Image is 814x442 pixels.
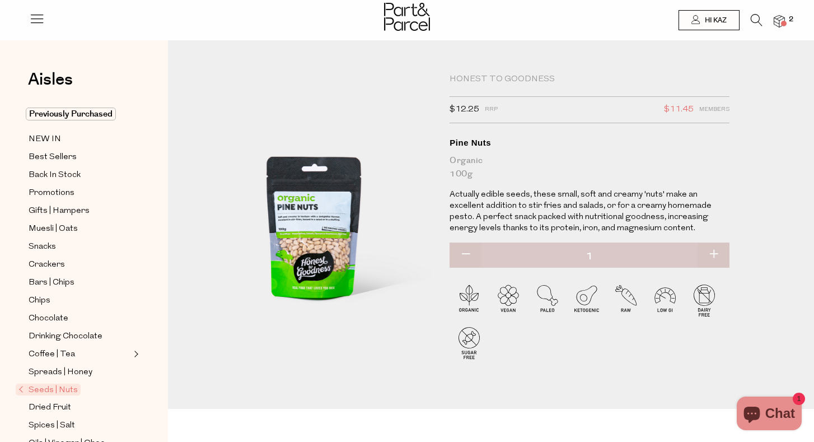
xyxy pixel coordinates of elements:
[29,187,74,200] span: Promotions
[567,281,606,320] img: P_P-ICONS-Live_Bec_V11_Ketogenic.svg
[29,348,75,361] span: Coffee | Tea
[699,103,729,117] span: Members
[26,108,116,120] span: Previously Purchased
[786,15,796,25] span: 2
[29,401,71,415] span: Dried Fruit
[450,103,479,117] span: $12.25
[384,3,430,31] img: Part&Parcel
[18,383,130,397] a: Seeds | Nuts
[489,281,528,320] img: P_P-ICONS-Live_Bec_V11_Vegan.svg
[29,401,130,415] a: Dried Fruit
[29,222,78,236] span: Muesli | Oats
[29,311,130,325] a: Chocolate
[685,281,724,320] img: P_P-ICONS-Live_Bec_V11_Dairy_Free.svg
[679,10,740,30] a: Hi kaz
[29,419,75,432] span: Spices | Salt
[29,204,130,218] a: Gifts | Hampers
[29,294,130,308] a: Chips
[29,240,130,254] a: Snacks
[29,312,68,325] span: Chocolate
[29,204,90,218] span: Gifts | Hampers
[485,103,498,117] span: RRP
[29,132,130,146] a: NEW IN
[29,366,92,379] span: Spreads | Honey
[29,240,56,254] span: Snacks
[29,365,130,379] a: Spreads | Honey
[733,397,805,433] inbox-online-store-chat: Shopify online store chat
[29,108,130,121] a: Previously Purchased
[29,258,130,272] a: Crackers
[664,103,694,117] span: $11.45
[28,71,73,99] a: Aisles
[29,276,74,290] span: Bars | Chips
[29,133,61,146] span: NEW IN
[450,243,729,271] input: QTY Pine Nuts
[29,418,130,432] a: Spices | Salt
[29,330,102,343] span: Drinking Chocolate
[131,347,139,361] button: Expand/Collapse Coffee | Tea
[645,281,685,320] img: P_P-ICONS-Live_Bec_V11_Low_Gi.svg
[29,347,130,361] a: Coffee | Tea
[29,186,130,200] a: Promotions
[29,329,130,343] a: Drinking Chocolate
[450,74,729,85] div: Honest to Goodness
[29,169,81,182] span: Back In Stock
[29,294,50,308] span: Chips
[202,74,433,347] img: Pine Nuts
[450,189,729,234] p: Actually edible seeds, these small, soft and creamy 'nuts' make an excellent addition to stir fri...
[29,150,130,164] a: Best Sellers
[16,384,81,396] span: Seeds | Nuts
[28,67,73,92] span: Aisles
[774,15,785,27] a: 2
[450,154,729,181] div: Organic 100g
[450,281,489,320] img: P_P-ICONS-Live_Bec_V11_Organic.svg
[29,222,130,236] a: Muesli | Oats
[29,258,65,272] span: Crackers
[450,137,729,148] div: Pine Nuts
[702,16,727,25] span: Hi kaz
[528,281,567,320] img: P_P-ICONS-Live_Bec_V11_Paleo.svg
[29,276,130,290] a: Bars | Chips
[450,323,489,362] img: P_P-ICONS-Live_Bec_V11_Sugar_Free.svg
[29,168,130,182] a: Back In Stock
[606,281,645,320] img: P_P-ICONS-Live_Bec_V11_Raw.svg
[29,151,77,164] span: Best Sellers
